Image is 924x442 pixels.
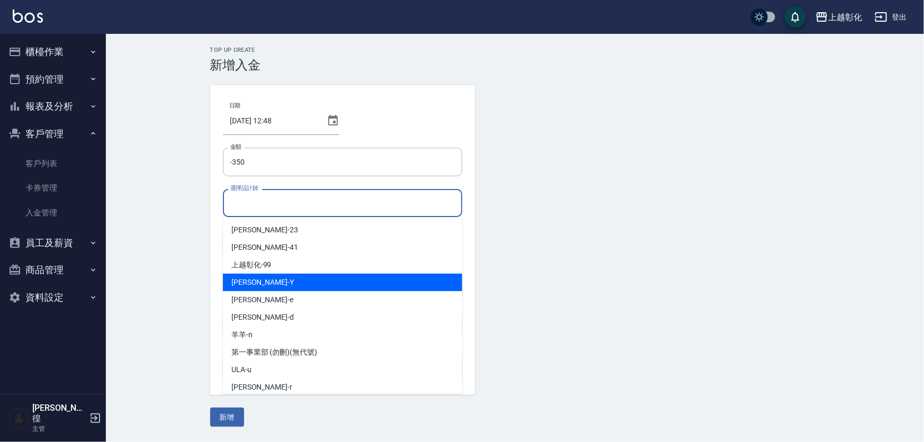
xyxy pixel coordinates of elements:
a: 卡券管理 [4,176,102,200]
h2: Top Up Create [210,47,820,53]
button: 報表及分析 [4,93,102,120]
span: ULA -u [231,364,252,375]
span: [PERSON_NAME] -41 [231,242,298,253]
label: 選擇設計師 [230,184,258,192]
a: 入金管理 [4,201,102,225]
button: save [785,6,806,28]
span: [PERSON_NAME] -23 [231,224,298,236]
p: 主管 [32,424,86,434]
button: 員工及薪資 [4,229,102,257]
button: 商品管理 [4,256,102,284]
span: 羊羊 -n [231,329,253,340]
button: 櫃檯作業 [4,38,102,66]
button: 上越彰化 [811,6,866,28]
button: 登出 [871,7,911,27]
button: 新增 [210,408,244,427]
img: Logo [13,10,43,23]
span: 上越彰化 -99 [231,259,272,270]
a: 客戶列表 [4,151,102,176]
div: 上越彰化 [828,11,862,24]
button: 資料設定 [4,284,102,311]
button: 預約管理 [4,66,102,93]
span: [PERSON_NAME] -d [231,312,294,323]
h3: 新增入金 [210,58,820,73]
span: [PERSON_NAME] -Y [231,277,294,288]
button: 客戶管理 [4,120,102,148]
h5: [PERSON_NAME]徨 [32,403,86,424]
img: Person [8,408,30,429]
span: [PERSON_NAME] -r [231,382,292,393]
label: 日期 [229,102,240,110]
span: [PERSON_NAME] -e [231,294,293,305]
span: 第一事業部 (勿刪) (無代號) [231,347,317,358]
label: 金額 [230,143,241,151]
